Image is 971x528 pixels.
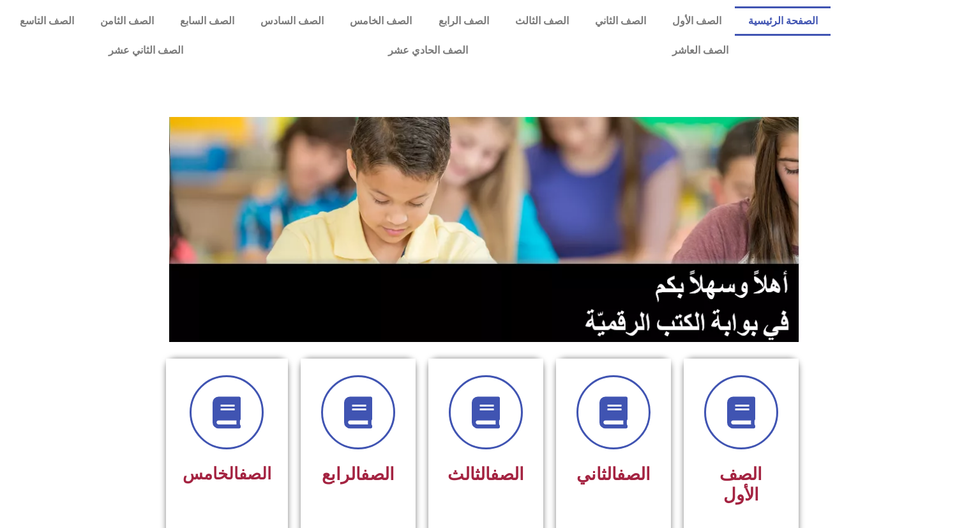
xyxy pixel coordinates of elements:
a: الصف [617,464,651,485]
a: الصف [239,464,271,483]
a: الصف الأول [659,6,735,36]
span: الرابع [322,464,395,485]
a: الصف الرابع [425,6,502,36]
a: الصف الثاني عشر [6,36,285,65]
a: الصف التاسع [6,6,87,36]
a: الصف الثامن [87,6,167,36]
a: الصف الثالث [502,6,582,36]
span: الثاني [576,464,651,485]
a: الصف السابع [167,6,247,36]
span: الثالث [448,464,524,485]
a: الصف الحادي عشر [285,36,569,65]
a: الصف الثاني [582,6,659,36]
a: الصف السادس [248,6,337,36]
a: الصف [361,464,395,485]
a: الصف الخامس [337,6,425,36]
span: الخامس [183,464,271,483]
span: الصف الأول [719,464,762,505]
a: الصف العاشر [570,36,831,65]
a: الصفحة الرئيسية [735,6,831,36]
a: الصف [490,464,524,485]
